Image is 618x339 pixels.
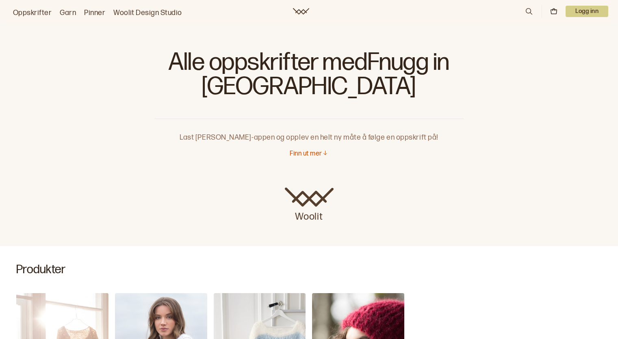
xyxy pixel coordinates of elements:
a: Pinner [84,7,105,19]
a: Woolit [293,8,309,15]
button: User dropdown [566,6,608,17]
a: Woolit Design Studio [113,7,182,19]
p: Finn ut mer [290,150,322,158]
a: Woolit [285,188,334,223]
img: Woolit [285,188,334,207]
h1: Alle oppskrifter med Fnugg in [GEOGRAPHIC_DATA] [154,49,464,106]
button: Finn ut mer [290,150,328,158]
p: Logg inn [566,6,608,17]
a: Oppskrifter [13,7,52,19]
a: Garn [60,7,76,19]
p: Last [PERSON_NAME]-appen og opplev en helt ny måte å følge en oppskrift på! [154,119,464,143]
p: Woolit [285,207,334,223]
